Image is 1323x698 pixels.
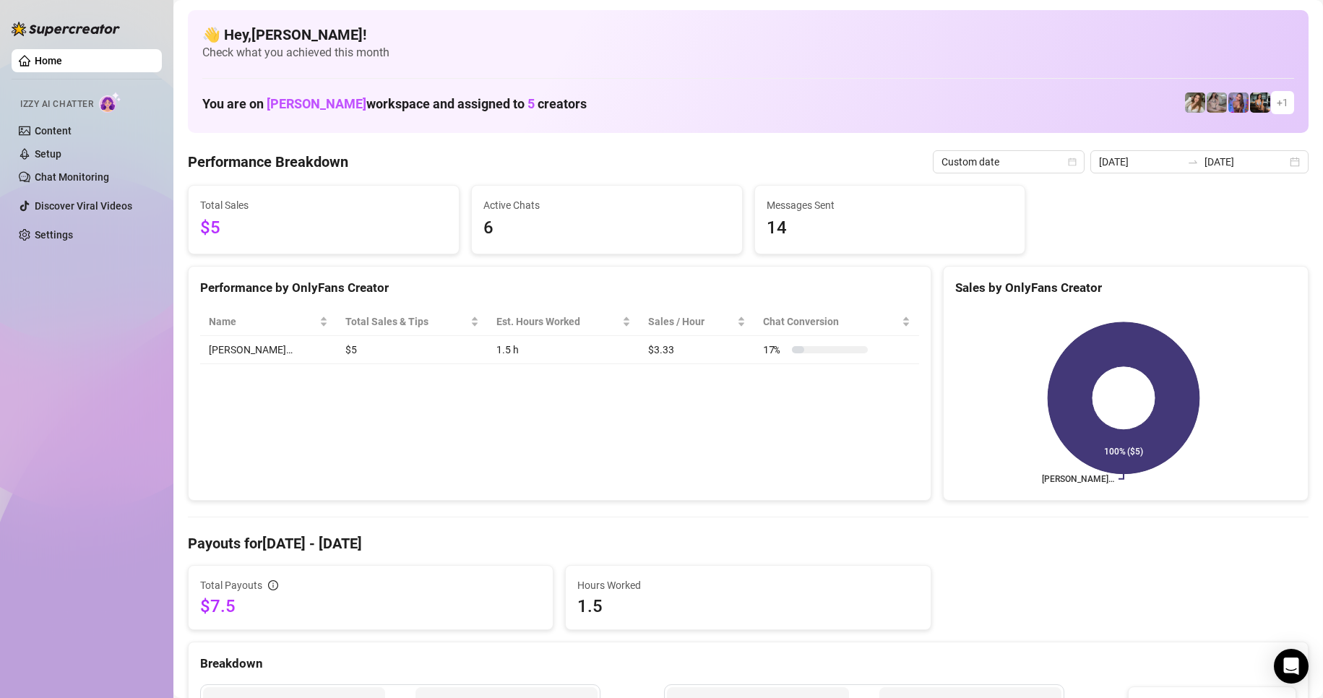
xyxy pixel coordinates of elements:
[483,197,731,213] span: Active Chats
[1228,92,1249,113] img: Ava
[763,314,899,329] span: Chat Conversion
[268,580,278,590] span: info-circle
[955,278,1296,298] div: Sales by OnlyFans Creator
[12,22,120,36] img: logo-BBDzfeDw.svg
[941,151,1076,173] span: Custom date
[577,577,918,593] span: Hours Worked
[202,96,587,112] h1: You are on workspace and assigned to creators
[345,314,467,329] span: Total Sales & Tips
[1042,474,1114,484] text: [PERSON_NAME]…
[639,308,754,336] th: Sales / Hour
[488,336,639,364] td: 1.5 h
[35,229,73,241] a: Settings
[337,336,488,364] td: $5
[35,148,61,160] a: Setup
[200,197,447,213] span: Total Sales
[188,533,1309,553] h4: Payouts for [DATE] - [DATE]
[1187,156,1199,168] span: to
[35,171,109,183] a: Chat Monitoring
[496,314,619,329] div: Est. Hours Worked
[1185,92,1205,113] img: Paige
[1274,649,1309,684] div: Open Intercom Messenger
[267,96,366,111] span: [PERSON_NAME]
[754,308,919,336] th: Chat Conversion
[188,152,348,172] h4: Performance Breakdown
[639,336,754,364] td: $3.33
[767,197,1014,213] span: Messages Sent
[577,595,918,618] span: 1.5
[99,92,121,113] img: AI Chatter
[1250,92,1270,113] img: Ava
[35,55,62,66] a: Home
[1187,156,1199,168] span: swap-right
[200,577,262,593] span: Total Payouts
[20,98,93,111] span: Izzy AI Chatter
[200,336,337,364] td: [PERSON_NAME]…
[527,96,535,111] span: 5
[200,308,337,336] th: Name
[35,125,72,137] a: Content
[200,278,919,298] div: Performance by OnlyFans Creator
[209,314,316,329] span: Name
[35,200,132,212] a: Discover Viral Videos
[200,215,447,242] span: $5
[202,25,1294,45] h4: 👋 Hey, [PERSON_NAME] !
[483,215,731,242] span: 6
[202,45,1294,61] span: Check what you achieved this month
[1205,154,1287,170] input: End date
[763,342,786,358] span: 17 %
[1207,92,1227,113] img: Daisy
[200,654,1296,673] div: Breakdown
[1068,158,1077,166] span: calendar
[1277,95,1288,111] span: + 1
[1099,154,1181,170] input: Start date
[648,314,734,329] span: Sales / Hour
[767,215,1014,242] span: 14
[337,308,488,336] th: Total Sales & Tips
[200,595,541,618] span: $7.5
